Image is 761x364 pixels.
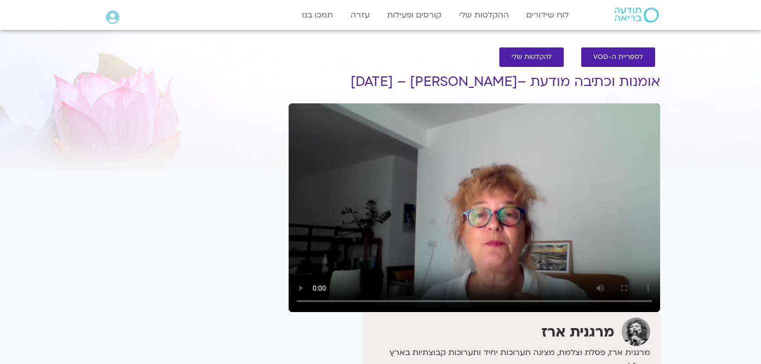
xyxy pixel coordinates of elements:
a: להקלטות שלי [499,47,564,67]
a: לספריית ה-VOD [581,47,655,67]
a: עזרה [346,5,375,24]
span: להקלטות שלי [511,53,552,61]
a: קורסים ופעילות [382,5,446,24]
a: ההקלטות שלי [454,5,514,24]
img: תודעה בריאה [615,7,659,22]
h1: אומנות וכתיבה מודעת –[PERSON_NAME] – [DATE] [289,74,660,89]
a: לוח שידורים [521,5,574,24]
span: לספריית ה-VOD [593,53,643,61]
a: תמכו בנו [297,5,338,24]
strong: מרגנית ארז [541,323,614,342]
img: מרגנית ארז [622,318,650,346]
